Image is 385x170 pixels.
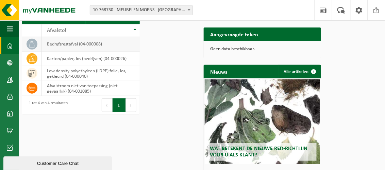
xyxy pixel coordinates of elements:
[26,98,68,113] div: 1 tot 4 van 4 resultaten
[90,5,192,15] span: 10-768730 - MEUBELEN MOENS - LONDERZEEL
[211,47,315,52] p: Geen data beschikbaar.
[47,28,66,33] span: Afvalstof
[90,5,193,15] span: 10-768730 - MEUBELEN MOENS - LONDERZEEL
[205,79,320,164] a: Wat betekent de nieuwe RED-richtlijn voor u als klant?
[42,66,139,81] td: low density polyethyleen (LDPE) folie, los, gekleurd (04-000040)
[42,52,139,66] td: karton/papier, los (bedrijven) (04-000026)
[113,98,126,112] button: 1
[3,155,114,170] iframe: chat widget
[126,98,136,112] button: Next
[204,65,234,78] h2: Nieuws
[102,98,113,112] button: Previous
[204,27,265,41] h2: Aangevraagde taken
[278,65,320,78] a: Alle artikelen
[42,37,139,52] td: bedrijfsrestafval (04-000008)
[42,81,139,96] td: afvalstroom niet van toepassing (niet gevaarlijk) (04-001085)
[210,146,308,158] span: Wat betekent de nieuwe RED-richtlijn voor u als klant?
